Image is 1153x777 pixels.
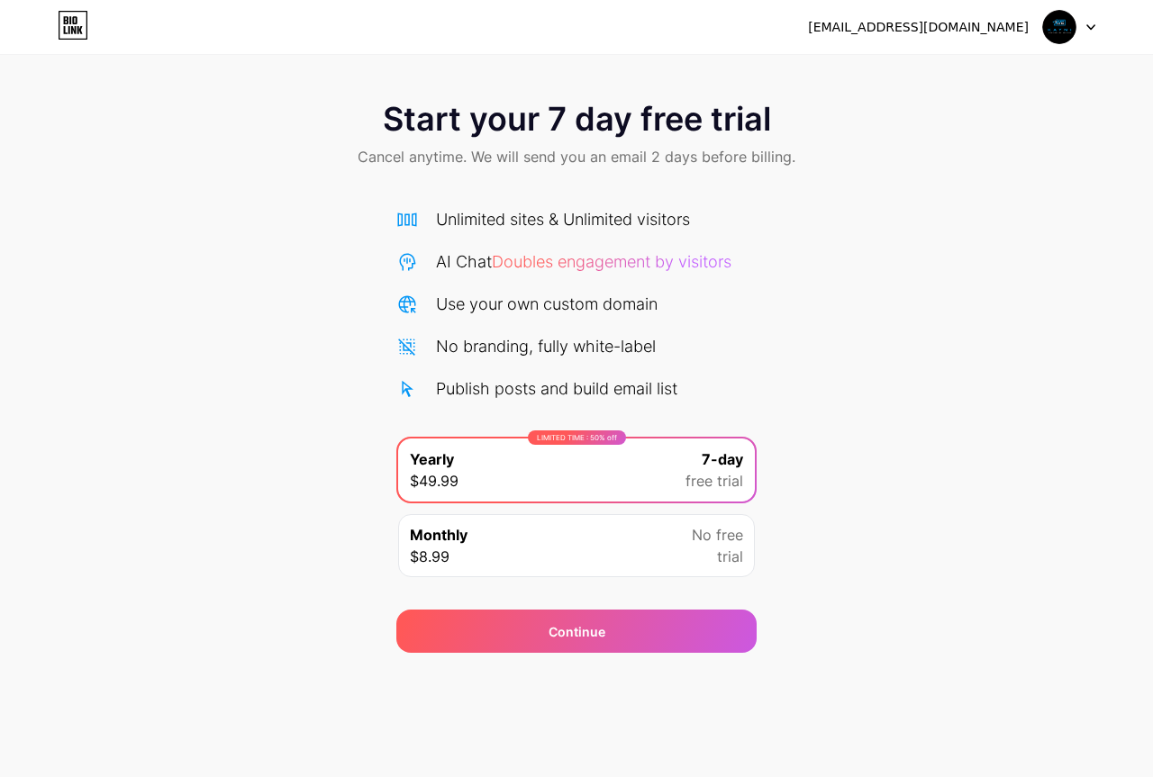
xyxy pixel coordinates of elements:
span: 7-day [702,448,743,470]
span: Monthly [410,524,468,546]
div: Continue [549,622,605,641]
div: Publish posts and build email list [436,376,677,401]
div: Use your own custom domain [436,292,658,316]
span: Start your 7 day free trial [383,101,771,137]
span: $49.99 [410,470,458,492]
span: free trial [685,470,743,492]
div: LIMITED TIME : 50% off [528,430,626,445]
div: AI Chat [436,249,731,274]
div: No branding, fully white-label [436,334,656,358]
span: Yearly [410,448,454,470]
span: trial [717,546,743,567]
span: Doubles engagement by visitors [492,252,731,271]
span: $8.99 [410,546,449,567]
span: No free [692,524,743,546]
span: Cancel anytime. We will send you an email 2 days before billing. [358,146,795,167]
div: Unlimited sites & Unlimited visitors [436,207,690,231]
div: [EMAIL_ADDRESS][DOMAIN_NAME] [808,18,1029,37]
img: kayni_engineering [1042,10,1076,44]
